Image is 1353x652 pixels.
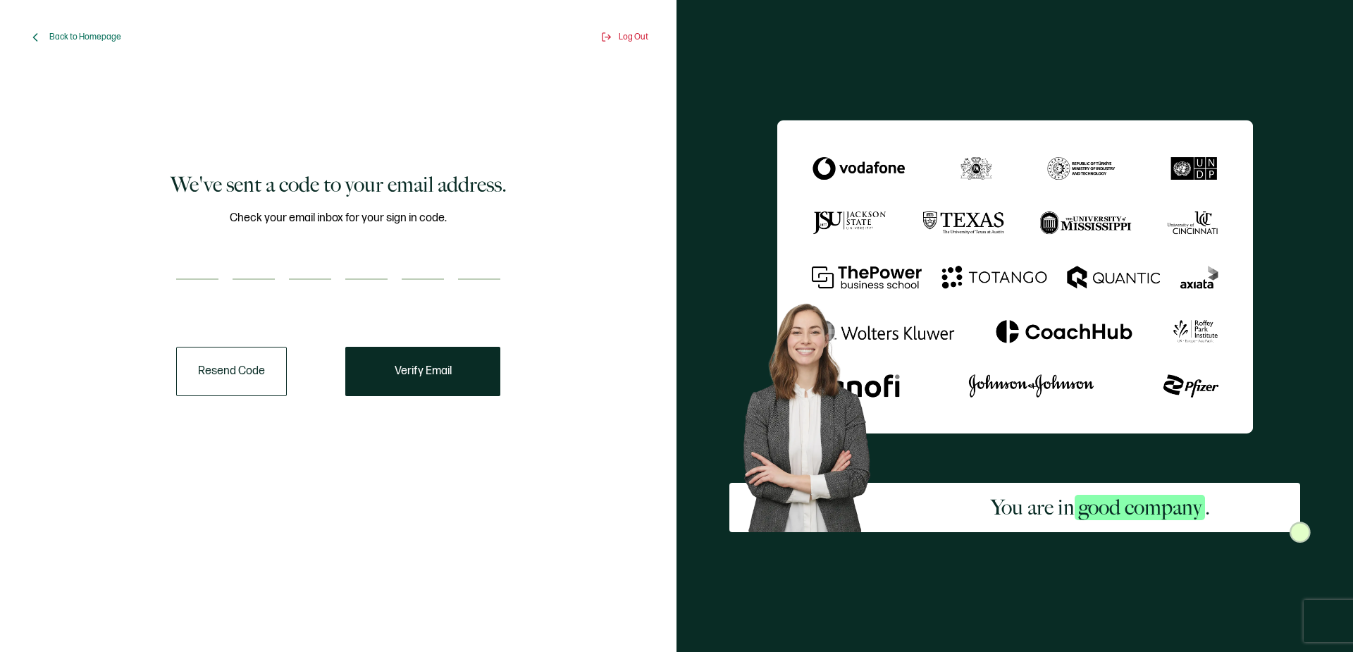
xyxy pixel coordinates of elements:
[1075,495,1205,520] span: good company
[176,347,287,396] button: Resend Code
[729,292,901,532] img: Sertifier Signup - You are in <span class="strong-h">good company</span>. Hero
[345,347,500,396] button: Verify Email
[49,32,121,42] span: Back to Homepage
[395,366,452,377] span: Verify Email
[991,493,1210,522] h2: You are in .
[619,32,648,42] span: Log Out
[171,171,507,199] h1: We've sent a code to your email address.
[1290,522,1311,543] img: Sertifier Signup
[777,120,1253,433] img: Sertifier We've sent a code to your email address.
[230,209,447,227] span: Check your email inbox for your sign in code.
